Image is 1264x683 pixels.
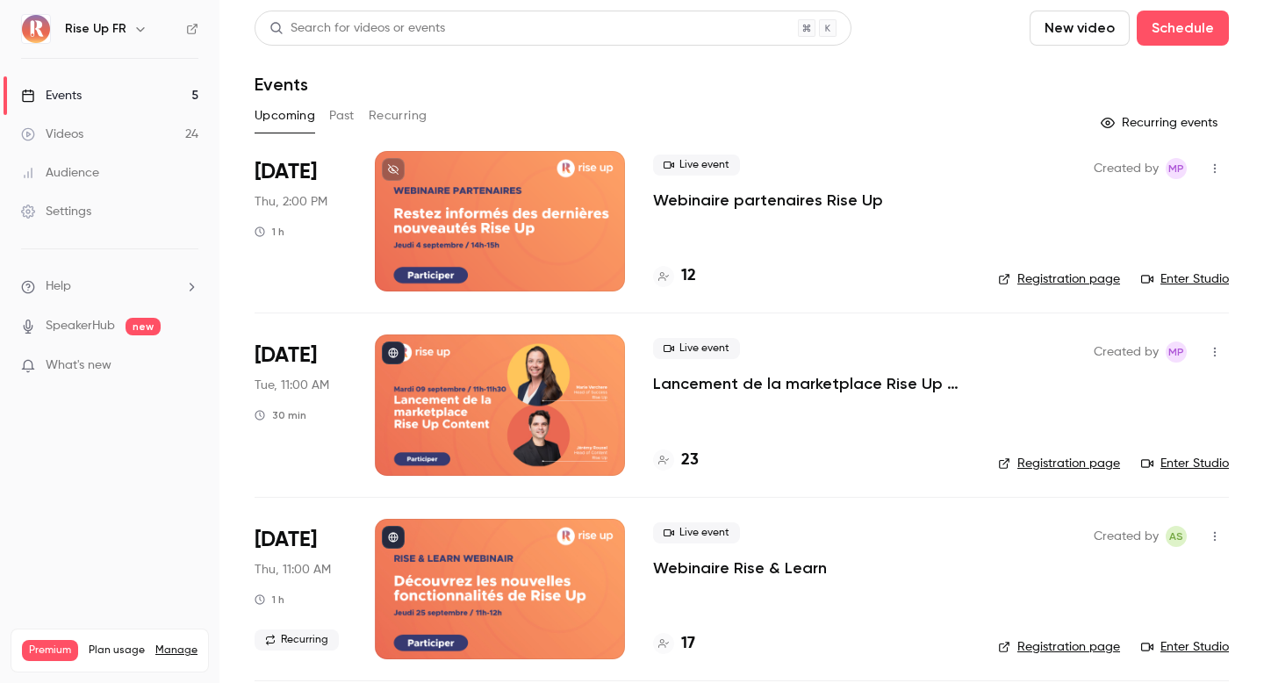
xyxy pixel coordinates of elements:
span: Aliocha Segard [1166,526,1187,547]
div: Videos [21,126,83,143]
button: Recurring events [1093,109,1229,137]
span: Live event [653,155,740,176]
a: Enter Studio [1141,270,1229,288]
li: help-dropdown-opener [21,277,198,296]
a: 23 [653,449,699,472]
span: Live event [653,522,740,543]
a: Registration page [998,270,1120,288]
a: Registration page [998,455,1120,472]
span: Morgane Philbert [1166,158,1187,179]
span: Help [46,277,71,296]
span: What's new [46,356,111,375]
button: Schedule [1137,11,1229,46]
div: Audience [21,164,99,182]
span: MP [1168,341,1184,363]
a: Webinaire partenaires Rise Up [653,190,883,211]
span: Live event [653,338,740,359]
div: Search for videos or events [269,19,445,38]
div: Settings [21,203,91,220]
span: new [126,318,161,335]
span: AS [1169,526,1183,547]
a: Webinaire Rise & Learn [653,557,827,579]
span: Thu, 2:00 PM [255,193,327,211]
div: Sep 25 Thu, 11:00 AM (Europe/Paris) [255,519,347,659]
h4: 23 [681,449,699,472]
div: Sep 9 Tue, 11:00 AM (Europe/Paris) [255,334,347,475]
span: Morgane Philbert [1166,341,1187,363]
h4: 12 [681,264,696,288]
span: Premium [22,640,78,661]
div: Sep 4 Thu, 2:00 PM (Europe/Paris) [255,151,347,291]
button: New video [1030,11,1130,46]
span: [DATE] [255,158,317,186]
a: Registration page [998,638,1120,656]
span: Thu, 11:00 AM [255,561,331,579]
span: Created by [1094,341,1159,363]
span: Tue, 11:00 AM [255,377,329,394]
span: Recurring [255,629,339,651]
span: Created by [1094,526,1159,547]
a: Manage [155,643,197,658]
span: [DATE] [255,341,317,370]
div: 1 h [255,225,284,239]
a: Enter Studio [1141,455,1229,472]
span: MP [1168,158,1184,179]
h1: Events [255,74,308,95]
a: SpeakerHub [46,317,115,335]
div: 30 min [255,408,306,422]
img: Rise Up FR [22,15,50,43]
h6: Rise Up FR [65,20,126,38]
h4: 17 [681,632,695,656]
a: 17 [653,632,695,656]
div: 1 h [255,593,284,607]
a: Lancement de la marketplace Rise Up Content & présentation des Content Playlists [653,373,970,394]
a: Enter Studio [1141,638,1229,656]
button: Past [329,102,355,130]
div: Events [21,87,82,104]
span: Created by [1094,158,1159,179]
button: Recurring [369,102,427,130]
a: 12 [653,264,696,288]
span: [DATE] [255,526,317,554]
span: Plan usage [89,643,145,658]
iframe: Noticeable Trigger [177,358,198,374]
button: Upcoming [255,102,315,130]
